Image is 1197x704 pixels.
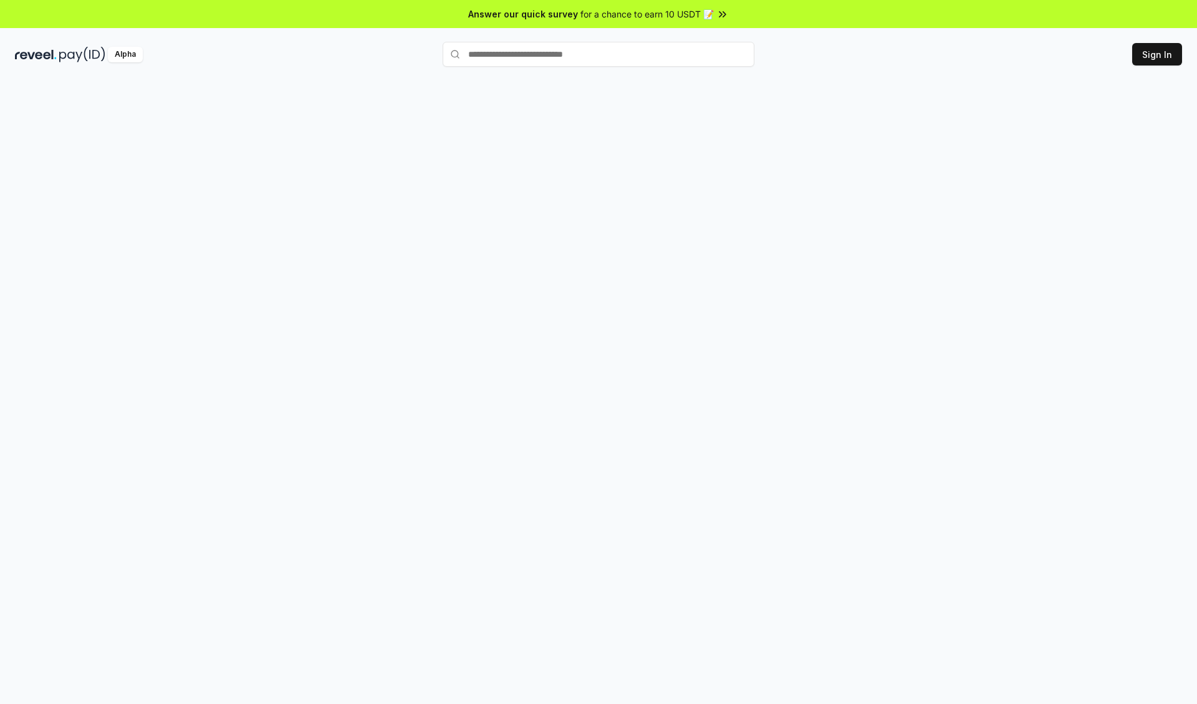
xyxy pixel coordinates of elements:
button: Sign In [1132,43,1182,65]
img: reveel_dark [15,47,57,62]
div: Alpha [108,47,143,62]
span: for a chance to earn 10 USDT 📝 [580,7,714,21]
span: Answer our quick survey [468,7,578,21]
img: pay_id [59,47,105,62]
